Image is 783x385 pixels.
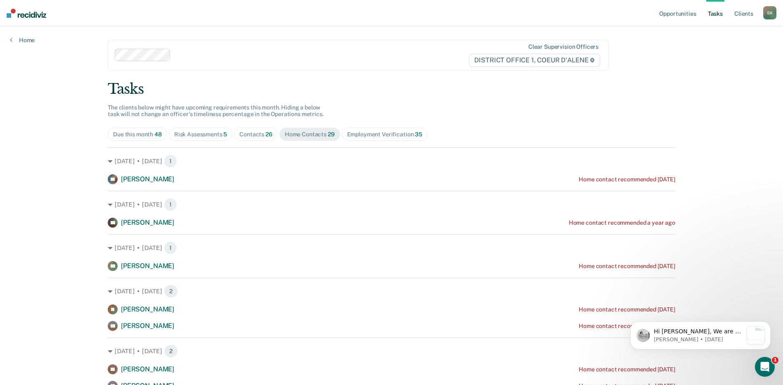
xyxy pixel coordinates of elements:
span: [PERSON_NAME] [121,262,174,270]
div: [DATE] • [DATE] 1 [108,198,675,211]
a: Home [10,36,35,44]
iframe: Intercom live chat [755,357,775,377]
iframe: Intercom notifications message [618,305,783,363]
div: Home contact recommended [DATE] [579,366,675,373]
div: Home contact recommended a year ago [569,219,675,226]
button: SK [763,6,776,19]
span: [PERSON_NAME] [121,305,174,313]
span: 48 [154,131,162,138]
span: [PERSON_NAME] [121,175,174,183]
span: 1 [164,154,177,168]
span: 35 [415,131,422,138]
span: 5 [223,131,227,138]
div: Employment Verification [347,131,422,138]
div: Risk Assessments [174,131,227,138]
div: Home Contacts [285,131,335,138]
div: [DATE] • [DATE] 1 [108,154,675,168]
img: Recidiviz [7,9,46,18]
span: 1 [772,357,778,364]
div: Home contact recommended [DATE] [579,306,675,313]
span: [PERSON_NAME] [121,219,174,226]
div: [DATE] • [DATE] 1 [108,241,675,254]
span: [PERSON_NAME] [121,322,174,330]
div: S K [763,6,776,19]
div: Tasks [108,81,675,97]
div: [DATE] • [DATE] 2 [108,285,675,298]
span: [PERSON_NAME] [121,365,174,373]
span: DISTRICT OFFICE 1, COEUR D'ALENE [469,54,600,67]
div: Home contact recommended [DATE] [579,323,675,330]
div: Clear supervision officers [528,43,598,50]
span: 26 [265,131,272,138]
span: 29 [328,131,335,138]
div: Home contact recommended [DATE] [579,263,675,270]
div: Home contact recommended [DATE] [579,176,675,183]
span: 2 [164,285,178,298]
div: [DATE] • [DATE] 2 [108,345,675,358]
span: 2 [164,345,178,358]
span: 1 [164,198,177,211]
div: Due this month [113,131,162,138]
span: The clients below might have upcoming requirements this month. Hiding a below task will not chang... [108,104,324,118]
span: 1 [164,241,177,254]
div: Contacts [239,131,272,138]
